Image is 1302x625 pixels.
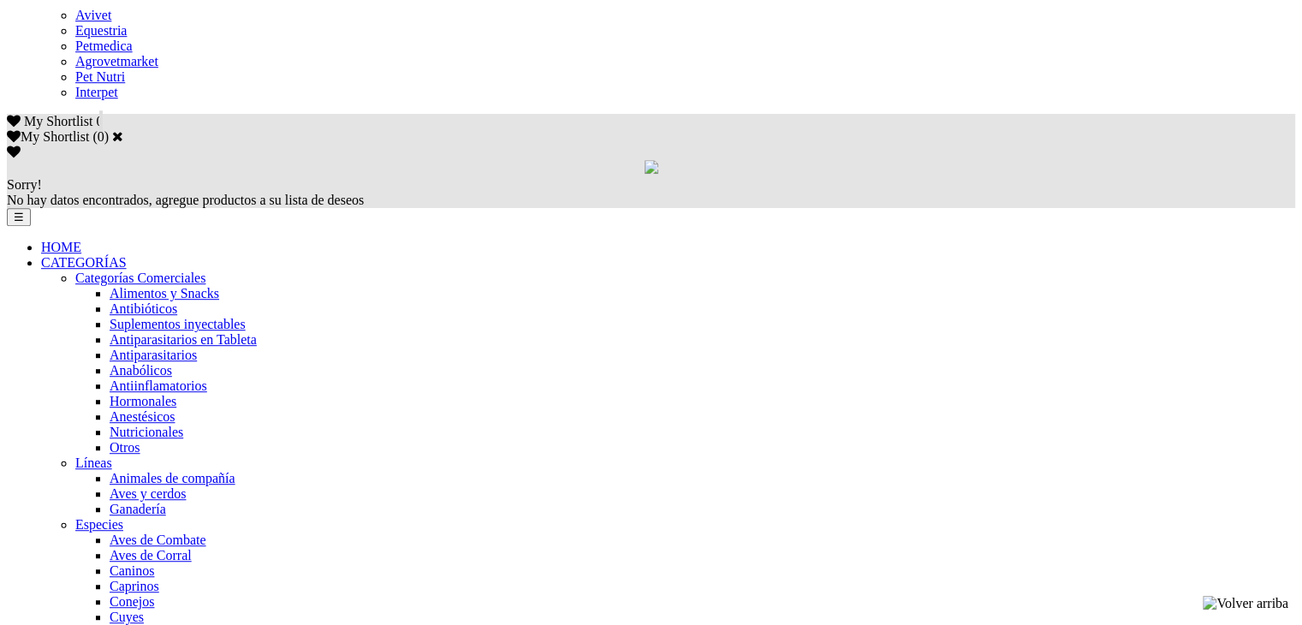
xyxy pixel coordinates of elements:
a: Aves de Corral [110,548,192,562]
a: Petmedica [75,39,133,53]
span: ( ) [92,129,109,144]
a: Interpet [75,85,118,99]
a: Antiparasitarios [110,348,197,362]
span: Sorry! [7,177,42,192]
div: No hay datos encontrados, agregue productos a su lista de deseos [7,177,1295,208]
a: Hormonales [110,394,176,408]
a: Ganadería [110,502,166,516]
a: Alimentos y Snacks [110,286,219,301]
a: Pet Nutri [75,69,125,84]
a: Anestésicos [110,409,175,424]
a: Aves y cerdos [110,486,186,501]
span: My Shortlist [24,114,92,128]
a: Cuyes [110,610,144,624]
a: Cerrar [112,129,123,143]
a: Especies [75,517,123,532]
a: Equestria [75,23,127,38]
a: Nutricionales [110,425,183,439]
label: 0 [98,129,104,144]
img: loading.gif [645,160,658,174]
a: Otros [110,440,140,455]
a: Avivet [75,8,111,22]
a: Líneas [75,455,112,470]
a: Caprinos [110,579,159,593]
a: Antiparasitarios en Tableta [110,332,257,347]
a: HOME [41,240,81,254]
button: ☰ [7,208,31,226]
a: Conejos [110,594,154,609]
a: Aves de Combate [110,533,206,547]
a: Anabólicos [110,363,172,378]
a: Animales de compañía [110,471,235,485]
img: Volver arriba [1203,596,1288,611]
a: Agrovetmarket [75,54,158,68]
a: Categorías Comerciales [75,271,205,285]
a: Suplementos inyectables [110,317,246,331]
a: Caninos [110,563,154,578]
a: Antiinflamatorios [110,378,207,393]
a: Antibióticos [110,301,177,316]
span: 0 [96,114,103,128]
a: CATEGORÍAS [41,255,127,270]
label: My Shortlist [7,129,89,144]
